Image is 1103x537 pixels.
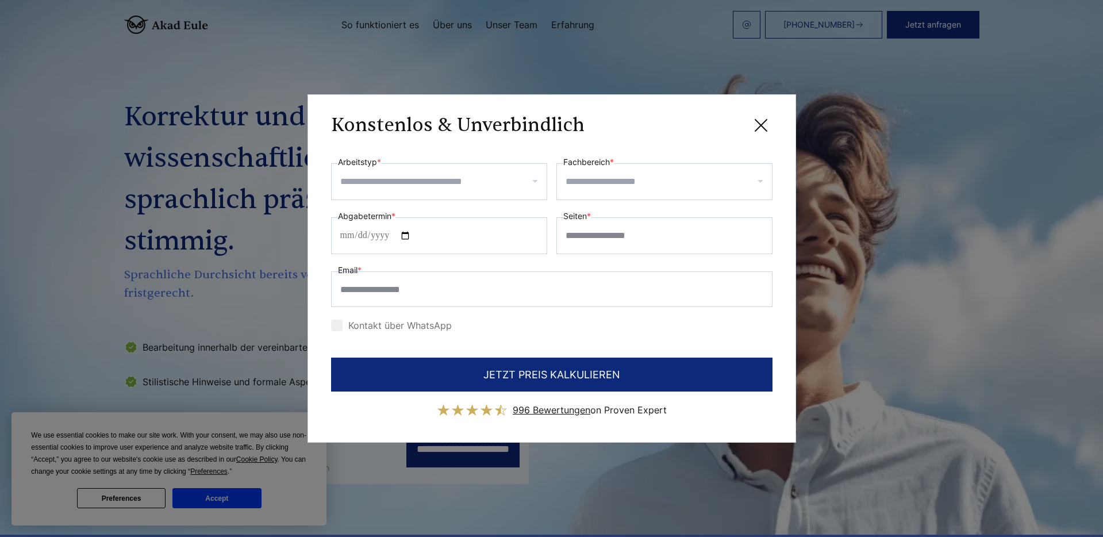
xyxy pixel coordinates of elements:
label: Fachbereich [563,155,614,169]
h3: Konstenlos & Unverbindlich [331,114,585,137]
button: JETZT PREIS KALKULIEREN [331,358,773,392]
label: Kontakt über WhatsApp [331,320,452,331]
label: Email [338,263,362,277]
label: Abgabetermin [338,209,395,223]
span: 996 Bewertungen [513,404,590,416]
label: Arbeitstyp [338,155,381,169]
label: Seiten [563,209,591,223]
div: on Proven Expert [513,401,667,419]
